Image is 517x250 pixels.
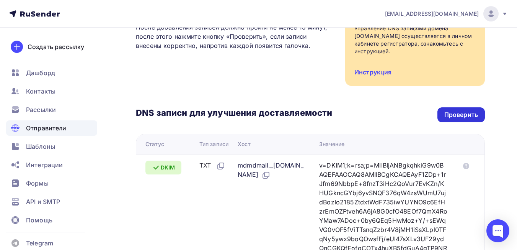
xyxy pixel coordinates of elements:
[26,160,63,169] span: Интеграции
[6,65,97,81] a: Дашборд
[26,142,55,151] span: Шаблоны
[385,10,479,18] span: [EMAIL_ADDRESS][DOMAIN_NAME]
[238,161,307,180] div: mdmdmail._[DOMAIN_NAME]
[6,176,97,191] a: Формы
[26,123,67,133] span: Отправители
[199,161,225,171] div: TXT
[238,140,251,148] div: Хост
[6,84,97,99] a: Контакты
[26,87,55,96] span: Контакты
[6,102,97,117] a: Рассылки
[26,179,49,188] span: Формы
[28,42,84,51] div: Создать рассылку
[26,197,60,206] span: API и SMTP
[354,68,391,76] a: Инструкция
[136,107,332,120] h3: DNS записи для улучшения доставляемости
[354,25,476,55] div: Управление DNS записями домена [DOMAIN_NAME] осуществляется в личном кабинете регистратора, ознак...
[385,6,508,21] a: [EMAIL_ADDRESS][DOMAIN_NAME]
[319,140,344,148] div: Значение
[26,105,56,114] span: Рассылки
[6,139,97,154] a: Шаблоны
[26,215,52,225] span: Помощь
[199,140,228,148] div: Тип записи
[161,164,175,171] span: DKIM
[6,120,97,136] a: Отправители
[145,140,164,148] div: Статус
[26,238,53,248] span: Telegram
[444,110,478,119] div: Проверить
[26,68,55,77] span: Дашборд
